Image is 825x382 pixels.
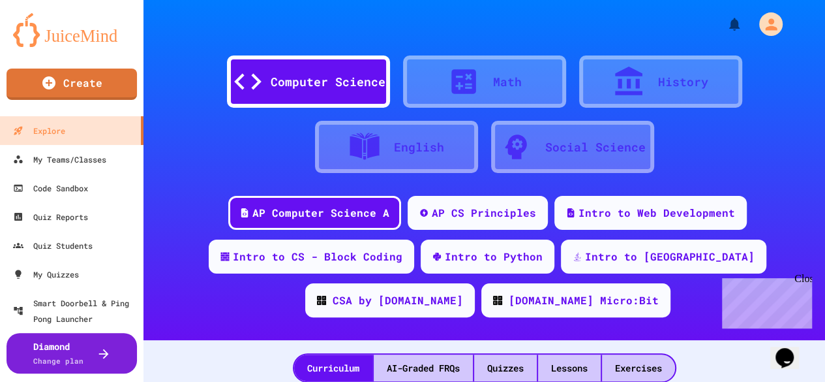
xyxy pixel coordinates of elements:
img: logo-orange.svg [13,13,130,47]
div: Social Science [545,138,646,156]
div: [DOMAIN_NAME] Micro:Bit [509,293,659,308]
div: CSA by [DOMAIN_NAME] [333,293,463,308]
div: My Quizzes [13,266,79,282]
div: My Notifications [702,13,745,35]
div: AP CS Principles [432,205,536,221]
a: Create [7,69,137,100]
div: AI-Graded FRQs [374,355,473,381]
div: History [658,73,708,91]
img: CODE_logo_RGB.png [493,296,502,305]
div: Intro to CS - Block Coding [233,249,402,264]
div: AP Computer Science A [252,205,389,221]
div: Computer Science [271,73,385,91]
div: Curriculum [294,355,372,381]
div: Math [493,73,522,91]
iframe: chat widget [717,273,812,328]
div: Intro to [GEOGRAPHIC_DATA] [585,249,755,264]
div: Intro to Web Development [578,205,735,221]
div: Lessons [538,355,601,381]
div: Quizzes [474,355,537,381]
div: Diamond [33,340,83,367]
span: Change plan [33,356,83,366]
iframe: chat widget [770,330,812,369]
div: Chat with us now!Close [5,5,90,83]
div: Code Sandbox [13,180,88,196]
img: CODE_logo_RGB.png [317,296,326,305]
button: DiamondChange plan [7,333,137,374]
div: Quiz Reports [13,209,88,225]
div: My Account [745,9,786,39]
div: English [394,138,444,156]
div: Exercises [602,355,675,381]
div: Quiz Students [13,238,93,253]
div: Explore [13,123,65,138]
div: My Teams/Classes [13,151,106,167]
div: Smart Doorbell & Ping Pong Launcher [13,295,138,326]
div: Intro to Python [445,249,543,264]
